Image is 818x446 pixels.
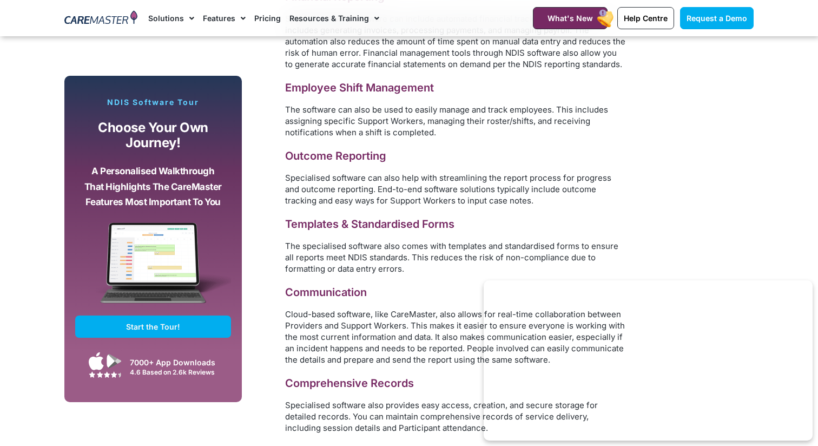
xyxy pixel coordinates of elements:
p: A personalised walkthrough that highlights the CareMaster features most important to you [83,163,223,210]
span: Help Centre [624,14,668,23]
h3: Templates & Standardised Forms [285,217,626,232]
span: Specialised software can also help with streamlining the report process for progress and outcome ... [285,173,611,206]
p: NDIS Software Tour [75,97,231,107]
iframe: Popup CTA [484,280,813,441]
div: 7000+ App Downloads [130,357,226,368]
img: Google Play Store App Review Stars [89,371,121,378]
h3: Employee Shift Management [285,81,626,95]
p: Choose your own journey! [83,120,223,151]
span: Specialised NDIS software can include automated financial tracking and reporting. This includes g... [285,14,625,69]
h3: Outcome Reporting [285,149,626,163]
div: 4.6 Based on 2.6k Reviews [130,368,226,376]
img: CareMaster Software Mockup on Screen [75,222,231,316]
span: Specialised software also provides easy access, creation, and secure storage for detailed records... [285,400,598,433]
a: Help Centre [617,7,674,29]
span: Cloud-based software, like CareMaster, also allows for real-time collaboration between Providers ... [285,309,625,365]
img: Apple App Store Icon [89,352,104,370]
a: Request a Demo [680,7,754,29]
span: Start the Tour! [126,322,180,331]
h3: Communication [285,285,626,300]
span: The software can also be used to easily manage and track employees. This includes assigning speci... [285,104,608,137]
img: CareMaster Logo [64,10,137,27]
img: Google Play App Icon [107,353,122,369]
span: The specialised software also comes with templates and standardised forms to ensure all reports m... [285,241,618,274]
span: What's New [547,14,593,23]
a: Start the Tour! [75,316,231,338]
h3: Comprehensive Records [285,376,626,391]
span: Request a Demo [687,14,747,23]
a: What's New [533,7,608,29]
